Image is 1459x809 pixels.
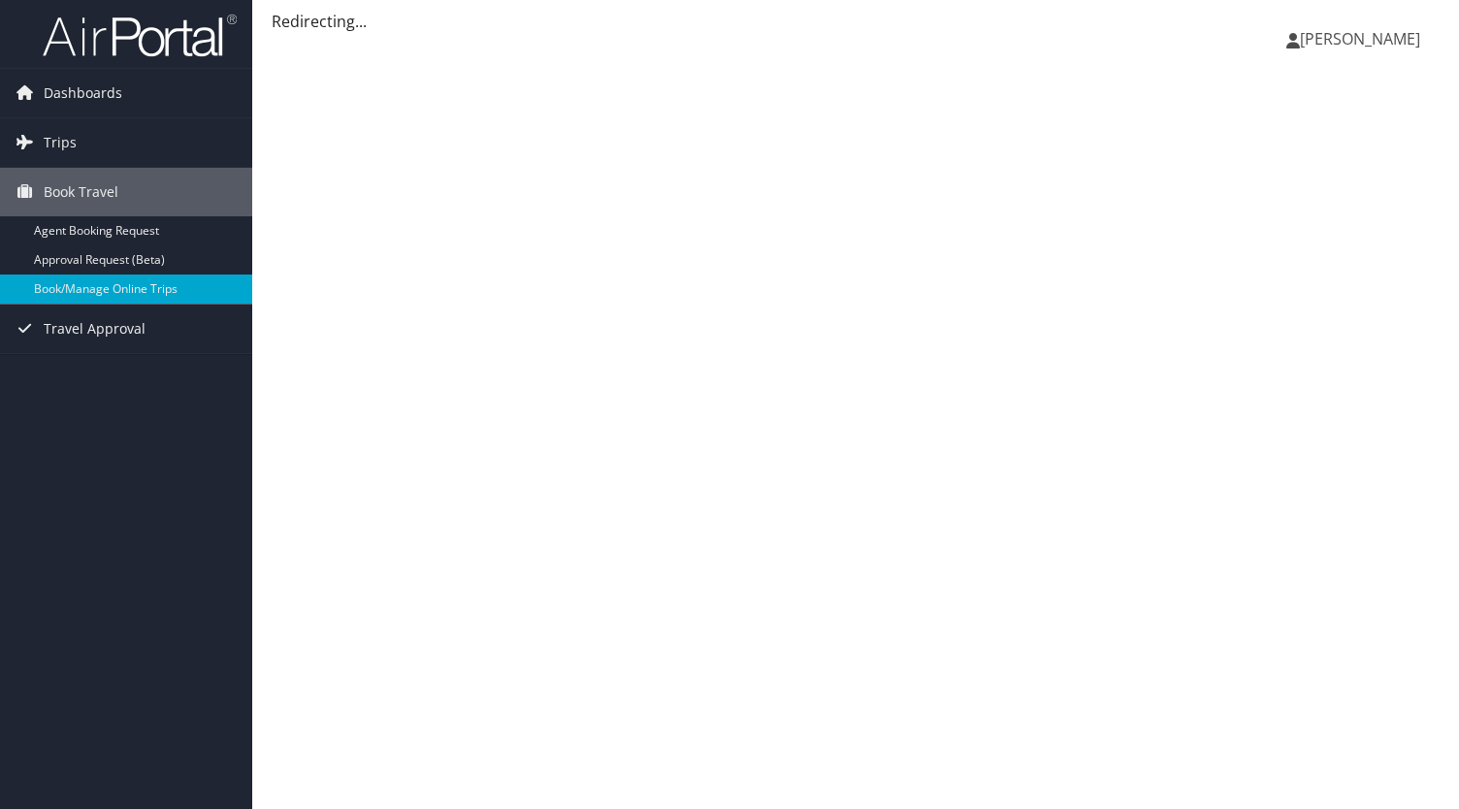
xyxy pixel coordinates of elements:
span: Trips [44,118,77,167]
span: Travel Approval [44,305,146,353]
a: [PERSON_NAME] [1286,10,1440,68]
span: Dashboards [44,69,122,117]
span: Book Travel [44,168,118,216]
div: Redirecting... [272,10,1440,33]
span: [PERSON_NAME] [1300,28,1420,49]
img: airportal-logo.png [43,13,237,58]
